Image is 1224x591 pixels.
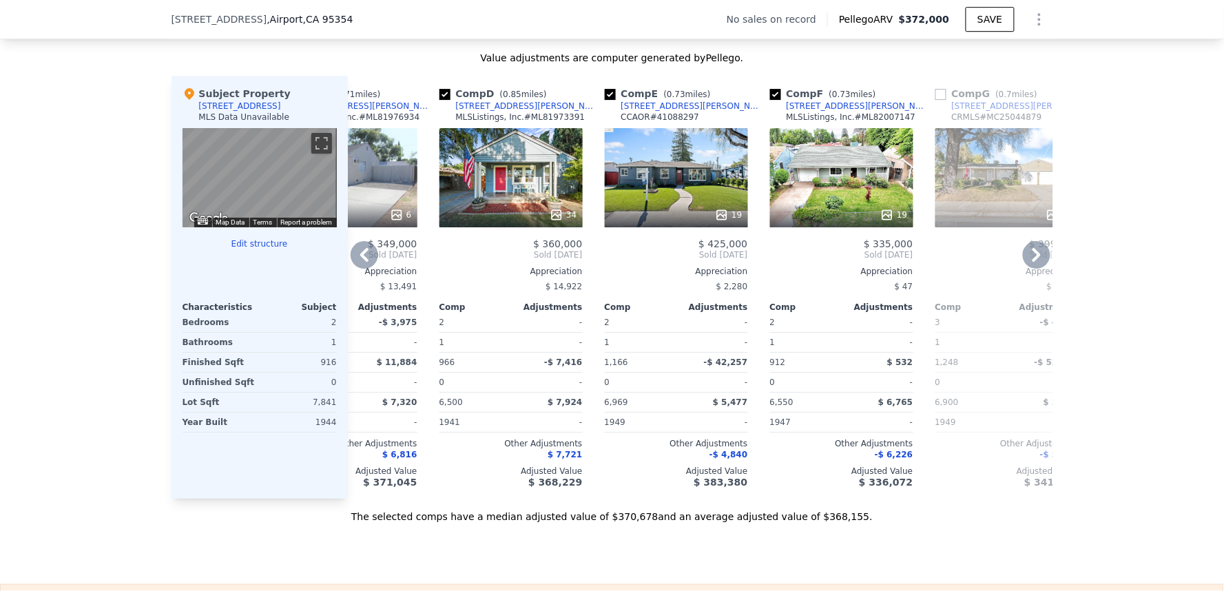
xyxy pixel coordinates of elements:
[439,333,508,352] div: 1
[1047,282,1079,291] span: $ 2,140
[349,373,417,392] div: -
[262,393,337,412] div: 7,841
[216,218,245,227] button: Map Data
[199,101,281,112] div: [STREET_ADDRESS]
[262,373,337,392] div: 0
[880,208,907,222] div: 19
[621,112,700,123] div: CCAOR # 41088297
[770,377,776,387] span: 0
[935,413,1004,432] div: 1949
[550,208,577,222] div: 34
[966,7,1014,32] button: SAVE
[935,318,941,327] span: 3
[704,357,748,367] span: -$ 42,257
[770,302,842,313] div: Comp
[495,90,552,99] span: ( miles)
[533,238,582,249] span: $ 360,000
[1010,333,1079,352] div: -
[1046,208,1072,222] div: 33
[679,413,748,432] div: -
[183,353,257,372] div: Finished Sqft
[770,413,839,432] div: 1947
[698,238,747,249] span: $ 425,000
[713,397,747,407] span: $ 5,477
[844,413,913,432] div: -
[349,413,417,432] div: -
[694,477,747,488] span: $ 383,380
[605,466,748,477] div: Adjusted Value
[456,112,585,123] div: MLSListings, Inc. # ML81973391
[770,249,913,260] span: Sold [DATE]
[605,377,610,387] span: 0
[935,249,1079,260] span: Sold [DATE]
[198,218,207,225] button: Keyboard shortcuts
[605,101,765,112] a: [STREET_ADDRESS][PERSON_NAME]
[935,397,959,407] span: 6,900
[439,318,445,327] span: 2
[676,302,748,313] div: Adjustments
[172,12,267,26] span: [STREET_ADDRESS]
[605,87,716,101] div: Comp E
[770,333,839,352] div: 1
[544,357,582,367] span: -$ 7,416
[546,282,582,291] span: $ 14,922
[1010,413,1079,432] div: -
[262,353,337,372] div: 916
[439,249,583,260] span: Sold [DATE]
[679,313,748,332] div: -
[1010,373,1079,392] div: -
[727,12,827,26] div: No sales on record
[1044,397,1078,407] span: $ 5,605
[605,413,674,432] div: 1949
[172,499,1053,523] div: The selected comps have a median adjusted value of $370,678 and an average adjusted value of $368...
[935,333,1004,352] div: 1
[382,397,417,407] span: $ 7,320
[770,87,882,101] div: Comp F
[183,413,257,432] div: Year Built
[456,101,599,112] div: [STREET_ADDRESS][PERSON_NAME]
[935,377,941,387] span: 0
[328,90,386,99] span: ( miles)
[281,218,333,226] a: Report a problem
[183,393,257,412] div: Lot Sqft
[183,238,337,249] button: Edit structure
[605,249,748,260] span: Sold [DATE]
[548,397,582,407] span: $ 7,924
[514,313,583,332] div: -
[935,266,1079,277] div: Appreciation
[528,477,582,488] span: $ 368,229
[899,14,950,25] span: $372,000
[183,128,337,227] div: Map
[439,377,445,387] span: 0
[363,477,417,488] span: $ 371,045
[605,333,674,352] div: 1
[183,313,257,332] div: Bedrooms
[832,90,851,99] span: 0.73
[605,266,748,277] div: Appreciation
[186,209,231,227] img: Google
[709,450,747,459] span: -$ 4,840
[439,466,583,477] div: Adjusted Value
[274,101,434,112] a: [STREET_ADDRESS][PERSON_NAME]
[183,302,260,313] div: Characteristics
[390,208,412,222] div: 6
[952,112,1042,123] div: CRMLS # MC25044879
[770,438,913,449] div: Other Adjustments
[439,101,599,112] a: [STREET_ADDRESS][PERSON_NAME]
[878,397,913,407] span: $ 6,765
[658,90,716,99] span: ( miles)
[887,357,913,367] span: $ 532
[548,450,582,459] span: $ 7,721
[716,282,748,291] span: $ 2,280
[349,333,417,352] div: -
[935,466,1079,477] div: Adjusted Value
[439,357,455,367] span: 966
[605,357,628,367] span: 1,166
[935,302,1007,313] div: Comp
[262,333,337,352] div: 1
[183,333,257,352] div: Bathrooms
[770,101,930,112] a: [STREET_ADDRESS][PERSON_NAME]
[679,333,748,352] div: -
[439,266,583,277] div: Appreciation
[186,209,231,227] a: Open this area in Google Maps (opens a new window)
